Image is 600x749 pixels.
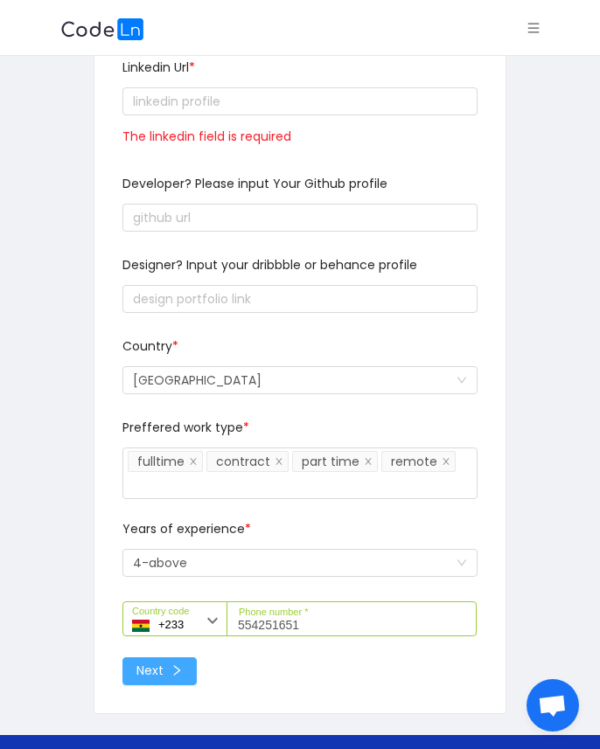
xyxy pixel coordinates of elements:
input: Phone number * [227,601,477,636]
label: Phone number * [239,605,309,620]
label: Country code [132,604,189,619]
div: 4-above [133,550,187,576]
li: contract [206,451,289,472]
i: icon: close [364,456,373,467]
i: icon: down [457,558,467,570]
span: Years of experience [122,520,251,537]
input: design portfolio link [122,285,478,313]
span: Linkedin Url [122,59,195,76]
i: icon: close [442,456,450,467]
li: fulltime [128,451,203,472]
div: fulltime [137,452,185,471]
div: Ghana [133,367,262,393]
i: icon: close [275,456,283,467]
li: remote [381,451,456,472]
input: linkedin profile [122,87,478,115]
div: part time [302,452,359,471]
span: Designer? Input your dribbble or behance profile [122,256,417,274]
span: Developer? Please input Your Github profile [122,175,387,192]
i: icon: menu [527,22,540,34]
div: Open chat [527,679,579,732]
span: Country [122,337,178,355]
span: The linkedin field is required [122,128,291,145]
i: icon: down [457,375,467,387]
i: icon: close [189,456,198,467]
span: Preffered work type [122,419,249,436]
input: Country code [122,601,227,636]
input: github url [122,204,478,232]
div: remote [391,452,437,471]
div: contract [216,452,270,471]
li: part time [292,451,378,472]
img: logobg.f302741d.svg [60,18,144,40]
button: Nexticon: right [122,657,197,685]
